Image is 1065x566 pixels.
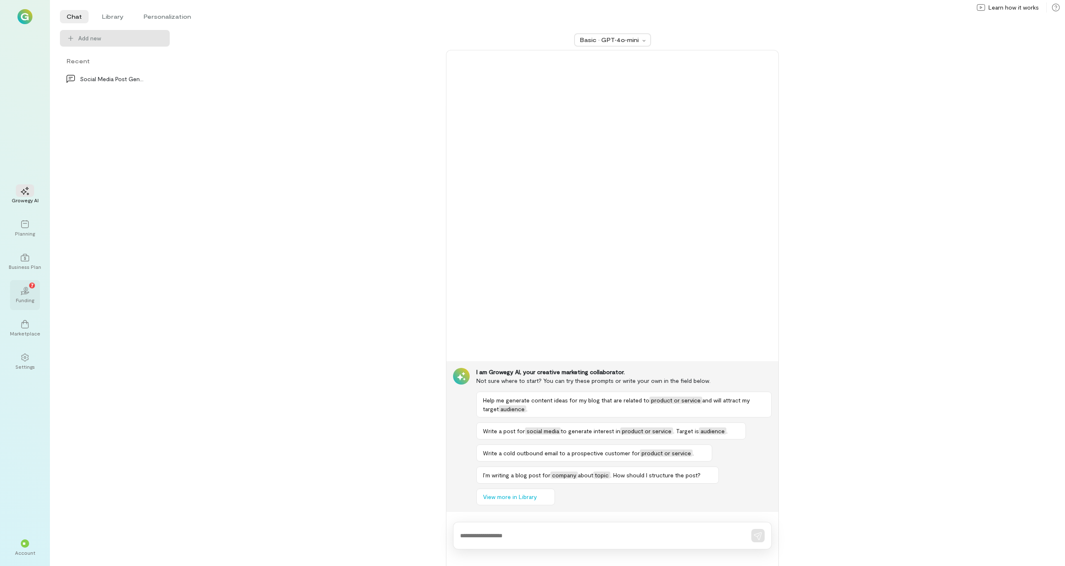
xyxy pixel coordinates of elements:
[578,472,593,479] span: about
[10,280,40,310] a: Funding
[483,427,525,434] span: Write a post for
[673,427,699,434] span: . Target is
[476,467,719,484] button: I’m writing a blog post forcompanyabouttopic. How should I structure the post?
[9,263,41,270] div: Business Plan
[649,397,702,404] span: product or service
[10,313,40,343] a: Marketplace
[476,422,746,439] button: Write a post forsocial mediato generate interest inproduct or service. Target isaudience.
[640,449,693,457] span: product or service
[60,57,170,65] div: Recent
[499,405,526,412] span: audience
[10,347,40,377] a: Settings
[526,405,528,412] span: .
[476,444,712,462] button: Write a cold outbound email to a prospective customer forproduct or service.
[137,10,198,23] li: Personalization
[593,472,610,479] span: topic
[476,368,772,376] div: I am Growegy AI, your creative marketing collaborator.
[483,397,649,404] span: Help me generate content ideas for my blog that are related to
[10,330,40,337] div: Marketplace
[15,363,35,370] div: Settings
[525,427,561,434] span: social media
[693,449,694,457] span: .
[726,427,728,434] span: .
[483,493,537,501] span: View more in Library
[476,489,555,505] button: View more in Library
[78,34,163,42] span: Add new
[10,247,40,277] a: Business Plan
[483,472,550,479] span: I’m writing a blog post for
[60,10,89,23] li: Chat
[12,197,39,204] div: Growegy AI
[550,472,578,479] span: company
[16,297,34,303] div: Funding
[15,549,35,556] div: Account
[561,427,620,434] span: to generate interest in
[80,74,145,83] div: Social Media Post Generation
[620,427,673,434] span: product or service
[15,230,35,237] div: Planning
[10,213,40,243] a: Planning
[610,472,701,479] span: . How should I structure the post?
[95,10,130,23] li: Library
[988,3,1039,12] span: Learn how it works
[580,36,640,44] div: Basic · GPT‑4o‑mini
[31,281,34,289] span: 7
[483,449,640,457] span: Write a cold outbound email to a prospective customer for
[476,376,772,385] div: Not sure where to start? You can try these prompts or write your own in the field below.
[10,180,40,210] a: Growegy AI
[476,392,772,417] button: Help me generate content ideas for my blog that are related toproduct or serviceand will attract ...
[699,427,726,434] span: audience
